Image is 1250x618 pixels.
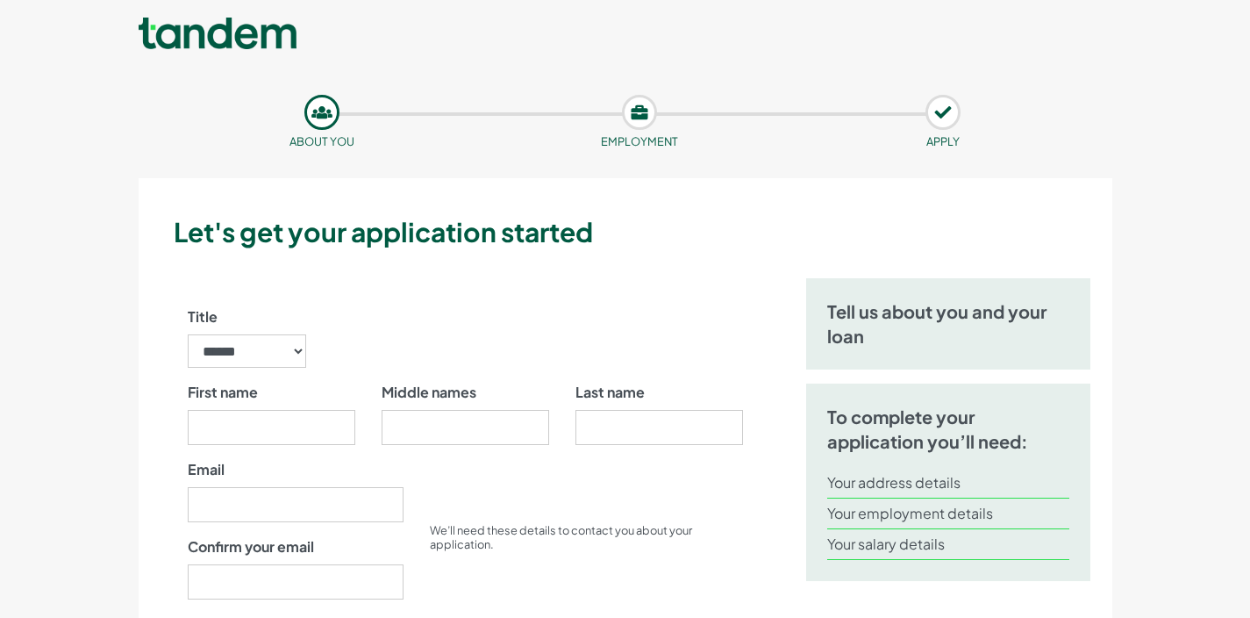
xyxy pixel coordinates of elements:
[827,499,1070,529] li: Your employment details
[382,382,476,403] label: Middle names
[827,405,1070,454] h5: To complete your application you’ll need:
[827,299,1070,349] h5: Tell us about you and your loan
[575,382,645,403] label: Last name
[827,468,1070,499] li: Your address details
[188,382,258,403] label: First name
[601,134,678,148] small: Employment
[926,134,960,148] small: APPLY
[188,459,225,480] label: Email
[430,523,692,551] small: We’ll need these details to contact you about your application.
[827,529,1070,560] li: Your salary details
[289,134,354,148] small: About you
[174,213,1105,250] h3: Let's get your application started
[188,536,314,557] label: Confirm your email
[188,306,218,327] label: Title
